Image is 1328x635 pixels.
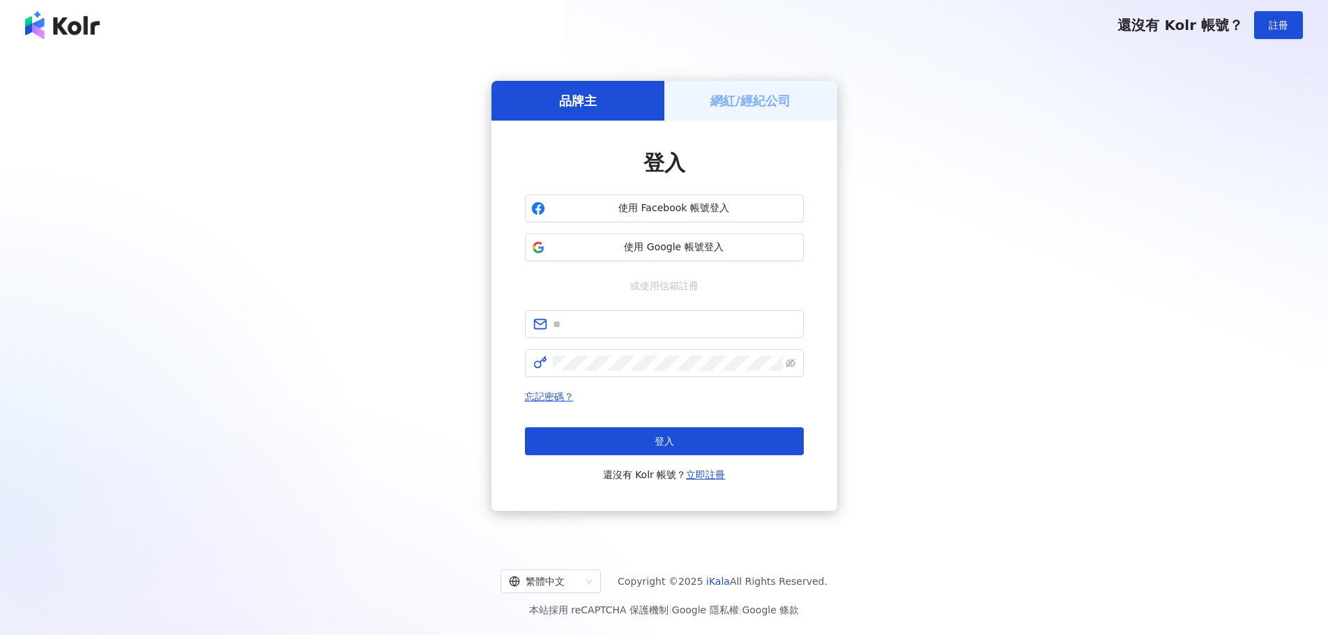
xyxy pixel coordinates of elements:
[525,194,804,222] button: 使用 Facebook 帳號登入
[525,391,574,402] a: 忘記密碼？
[509,570,580,592] div: 繁體中文
[525,234,804,261] button: 使用 Google 帳號登入
[1269,20,1288,31] span: 註冊
[706,576,730,587] a: iKala
[742,604,799,615] a: Google 條款
[643,151,685,175] span: 登入
[786,358,795,368] span: eye-invisible
[620,278,708,293] span: 或使用信箱註冊
[739,604,742,615] span: |
[686,469,725,480] a: 立即註冊
[603,466,726,483] span: 還沒有 Kolr 帳號？
[672,604,739,615] a: Google 隱私權
[551,201,797,215] span: 使用 Facebook 帳號登入
[1117,17,1243,33] span: 還沒有 Kolr 帳號？
[551,240,797,254] span: 使用 Google 帳號登入
[25,11,100,39] img: logo
[525,427,804,455] button: 登入
[529,602,799,618] span: 本站採用 reCAPTCHA 保護機制
[655,436,674,447] span: 登入
[618,573,827,590] span: Copyright © 2025 All Rights Reserved.
[1254,11,1303,39] button: 註冊
[559,92,597,109] h5: 品牌主
[710,92,791,109] h5: 網紅/經紀公司
[669,604,672,615] span: |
